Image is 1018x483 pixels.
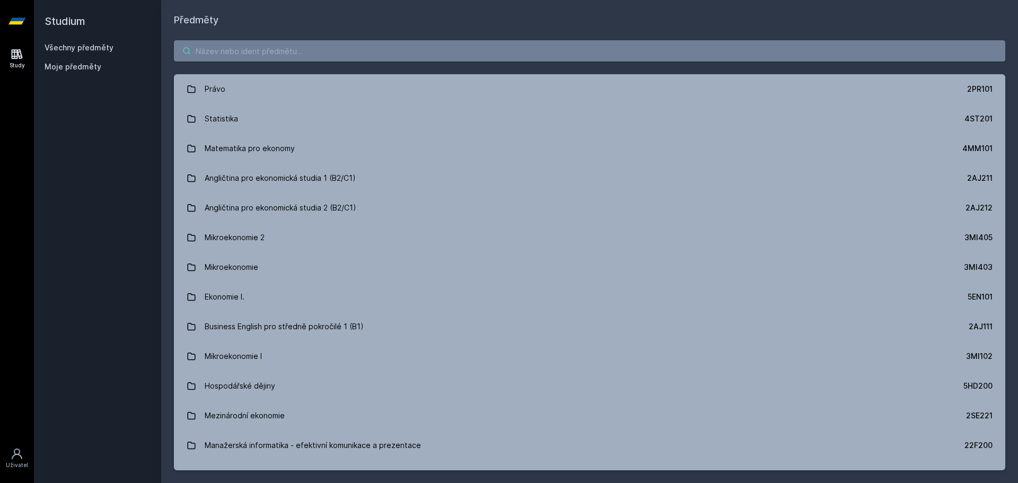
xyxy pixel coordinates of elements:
[174,312,1005,341] a: Business English pro středně pokročilé 1 (B1) 2AJ111
[45,43,113,52] a: Všechny předměty
[964,440,993,451] div: 22F200
[45,62,101,72] span: Moje předměty
[205,286,244,308] div: Ekonomie I.
[205,168,356,189] div: Angličtina pro ekonomická studia 1 (B2/C1)
[6,461,28,469] div: Uživatel
[205,375,275,397] div: Hospodářské dějiny
[174,371,1005,401] a: Hospodářské dějiny 5HD200
[968,292,993,302] div: 5EN101
[205,346,262,367] div: Mikroekonomie I
[174,223,1005,252] a: Mikroekonomie 2 3MI405
[2,442,32,475] a: Uživatel
[205,108,238,129] div: Statistika
[205,405,285,426] div: Mezinárodní ekonomie
[174,341,1005,371] a: Mikroekonomie I 3MI102
[174,431,1005,460] a: Manažerská informatika - efektivní komunikace a prezentace 22F200
[174,104,1005,134] a: Statistika 4ST201
[174,13,1005,28] h1: Předměty
[963,381,993,391] div: 5HD200
[2,42,32,75] a: Study
[174,193,1005,223] a: Angličtina pro ekonomická studia 2 (B2/C1) 2AJ212
[966,351,993,362] div: 3MI102
[964,262,993,273] div: 3MI403
[969,321,993,332] div: 2AJ111
[967,470,993,480] div: 1FU201
[205,227,265,248] div: Mikroekonomie 2
[174,40,1005,62] input: Název nebo ident předmětu…
[174,134,1005,163] a: Matematika pro ekonomy 4MM101
[174,74,1005,104] a: Právo 2PR101
[205,316,364,337] div: Business English pro středně pokročilé 1 (B1)
[205,138,295,159] div: Matematika pro ekonomy
[174,401,1005,431] a: Mezinárodní ekonomie 2SE221
[205,78,225,100] div: Právo
[964,113,993,124] div: 4ST201
[964,232,993,243] div: 3MI405
[205,435,421,456] div: Manažerská informatika - efektivní komunikace a prezentace
[205,197,356,218] div: Angličtina pro ekonomická studia 2 (B2/C1)
[966,203,993,213] div: 2AJ212
[966,410,993,421] div: 2SE221
[962,143,993,154] div: 4MM101
[967,84,993,94] div: 2PR101
[10,62,25,69] div: Study
[967,173,993,183] div: 2AJ211
[174,163,1005,193] a: Angličtina pro ekonomická studia 1 (B2/C1) 2AJ211
[174,252,1005,282] a: Mikroekonomie 3MI403
[205,257,258,278] div: Mikroekonomie
[174,282,1005,312] a: Ekonomie I. 5EN101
